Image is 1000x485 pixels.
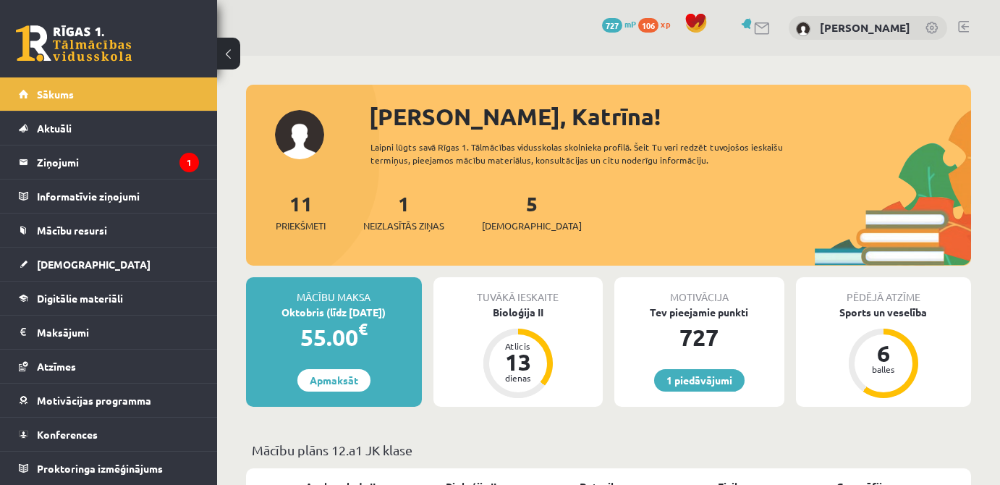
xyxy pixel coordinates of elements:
a: Ziņojumi1 [19,145,199,179]
span: 727 [602,18,622,33]
a: 11Priekšmeti [276,190,326,233]
div: Tuvākā ieskaite [433,277,603,305]
div: Laipni lūgts savā Rīgas 1. Tālmācības vidusskolas skolnieka profilā. Šeit Tu vari redzēt tuvojošo... [370,140,805,166]
a: Bioloģija II Atlicis 13 dienas [433,305,603,400]
a: 727 mP [602,18,636,30]
div: Mācību maksa [246,277,422,305]
a: Sākums [19,77,199,111]
a: Digitālie materiāli [19,282,199,315]
div: Atlicis [496,342,540,350]
div: dienas [496,374,540,382]
div: Sports un veselība [796,305,972,320]
span: Digitālie materiāli [37,292,123,305]
i: 1 [179,153,199,172]
a: Motivācijas programma [19,384,199,417]
div: 727 [614,320,784,355]
div: Bioloģija II [433,305,603,320]
span: mP [624,18,636,30]
a: Atzīmes [19,350,199,383]
span: Priekšmeti [276,219,326,233]
span: Neizlasītās ziņas [363,219,444,233]
a: Rīgas 1. Tālmācības vidusskola [16,25,132,62]
span: Konferences [37,428,98,441]
span: [DEMOGRAPHIC_DATA] [37,258,151,271]
a: Konferences [19,418,199,451]
div: Motivācija [614,277,784,305]
a: Proktoringa izmēģinājums [19,452,199,485]
a: Mācību resursi [19,214,199,247]
p: Mācību plāns 12.a1 JK klase [252,440,965,460]
a: Aktuāli [19,111,199,145]
a: Apmaksāt [297,369,370,392]
span: Atzīmes [37,360,76,373]
span: Aktuāli [37,122,72,135]
img: Katrīna Krutikova [796,22,810,36]
div: Tev pieejamie punkti [614,305,784,320]
span: Mācību resursi [37,224,107,237]
a: [DEMOGRAPHIC_DATA] [19,248,199,281]
a: Maksājumi [19,316,199,349]
legend: Maksājumi [37,316,199,349]
span: xp [661,18,670,30]
a: Informatīvie ziņojumi [19,180,199,213]
div: 55.00 [246,320,422,355]
span: € [358,319,368,339]
a: [PERSON_NAME] [820,20,910,35]
span: Sākums [37,88,74,101]
span: [DEMOGRAPHIC_DATA] [482,219,582,233]
a: Sports un veselība 6 balles [796,305,972,400]
div: 6 [862,342,905,365]
div: Pēdējā atzīme [796,277,972,305]
legend: Informatīvie ziņojumi [37,180,199,213]
a: 1Neizlasītās ziņas [363,190,444,233]
legend: Ziņojumi [37,145,199,179]
span: Proktoringa izmēģinājums [37,462,163,475]
a: 5[DEMOGRAPHIC_DATA] [482,190,582,233]
div: Oktobris (līdz [DATE]) [246,305,422,320]
a: 106 xp [638,18,677,30]
div: balles [862,365,905,374]
div: 13 [496,350,540,374]
div: [PERSON_NAME], Katrīna! [369,99,971,134]
a: 1 piedāvājumi [654,369,745,392]
span: 106 [638,18,658,33]
span: Motivācijas programma [37,394,151,407]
